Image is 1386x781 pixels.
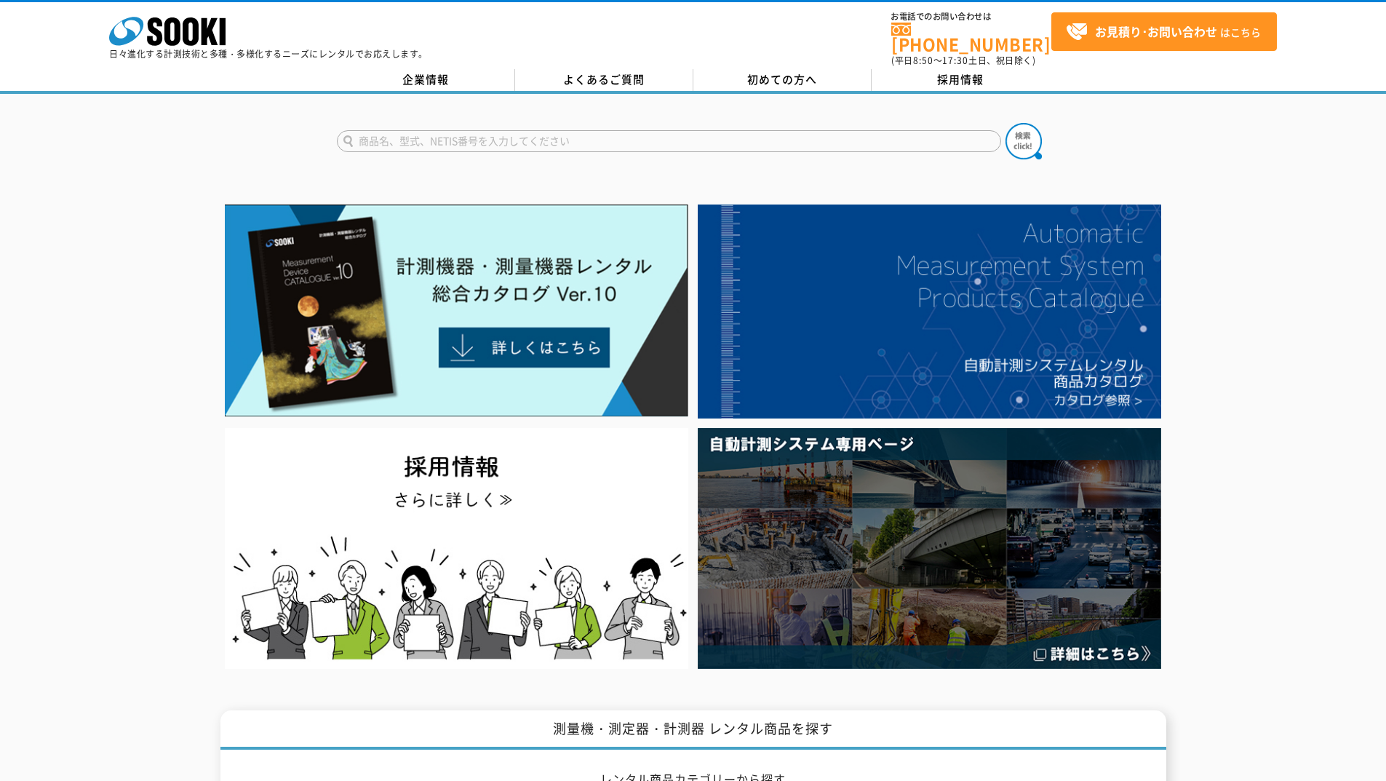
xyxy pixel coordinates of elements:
[913,54,933,67] span: 8:50
[747,71,817,87] span: 初めての方へ
[693,69,872,91] a: 初めての方へ
[891,12,1051,21] span: お電話でのお問い合わせは
[515,69,693,91] a: よくあるご質問
[698,205,1161,419] img: 自動計測システムカタログ
[1051,12,1277,51] a: お見積り･お問い合わせはこちら
[337,130,1001,152] input: 商品名、型式、NETIS番号を入力してください
[891,23,1051,52] a: [PHONE_NUMBER]
[698,428,1161,669] img: 自動計測システム専用ページ
[337,69,515,91] a: 企業情報
[1095,23,1217,40] strong: お見積り･お問い合わせ
[109,49,428,58] p: 日々進化する計測技術と多種・多様化するニーズにレンタルでお応えします。
[891,54,1035,67] span: (平日 ～ 土日、祝日除く)
[225,428,688,669] img: SOOKI recruit
[942,54,968,67] span: 17:30
[220,710,1166,750] h1: 測量機・測定器・計測器 レンタル商品を探す
[1066,21,1261,43] span: はこちら
[1005,123,1042,159] img: btn_search.png
[872,69,1050,91] a: 採用情報
[225,205,688,417] img: Catalog Ver10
